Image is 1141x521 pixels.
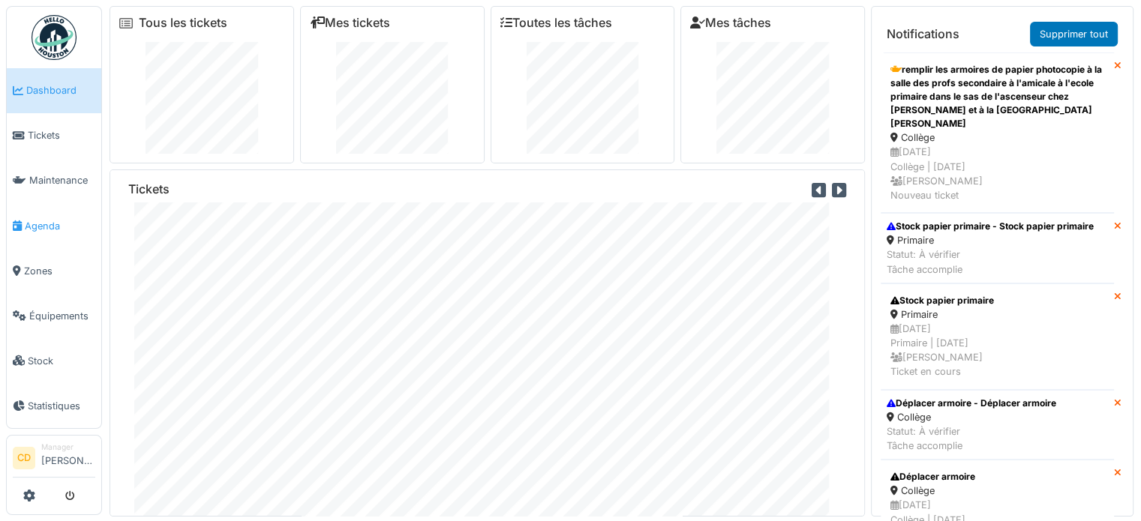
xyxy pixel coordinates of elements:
[890,145,1104,202] div: [DATE] Collège | [DATE] [PERSON_NAME] Nouveau ticket
[139,16,227,30] a: Tous les tickets
[887,220,1094,233] div: Stock papier primaire - Stock papier primaire
[890,322,1104,379] div: [DATE] Primaire | [DATE] [PERSON_NAME] Ticket en cours
[1030,22,1118,46] a: Supprimer tout
[32,15,77,60] img: Badge_color-CXgf-gQk.svg
[500,16,612,30] a: Toutes les tâches
[28,354,95,368] span: Stock
[887,424,1056,453] div: Statut: À vérifier Tâche accomplie
[890,294,1104,307] div: Stock papier primaire
[13,442,95,478] a: CD Manager[PERSON_NAME]
[13,447,35,469] li: CD
[890,484,1104,498] div: Collège
[41,442,95,474] li: [PERSON_NAME]
[881,390,1114,460] a: Déplacer armoire - Déplacer armoire Collège Statut: À vérifierTâche accomplie
[7,113,101,158] a: Tickets
[881,52,1114,213] a: remplir les armoires de papier photocopie à la salle des profs secondaire à l'amicale à l'ecole p...
[881,213,1114,283] a: Stock papier primaire - Stock papier primaire Primaire Statut: À vérifierTâche accomplie
[887,27,959,41] h6: Notifications
[887,233,1094,247] div: Primaire
[41,442,95,453] div: Manager
[7,68,101,113] a: Dashboard
[7,203,101,248] a: Agenda
[890,307,1104,322] div: Primaire
[26,83,95,97] span: Dashboard
[887,410,1056,424] div: Collège
[7,383,101,428] a: Statistiques
[887,247,1094,276] div: Statut: À vérifier Tâche accomplie
[310,16,390,30] a: Mes tickets
[7,293,101,338] a: Équipements
[887,397,1056,410] div: Déplacer armoire - Déplacer armoire
[28,399,95,413] span: Statistiques
[7,248,101,293] a: Zones
[7,158,101,203] a: Maintenance
[29,309,95,323] span: Équipements
[890,470,1104,484] div: Déplacer armoire
[28,128,95,142] span: Tickets
[7,338,101,383] a: Stock
[25,219,95,233] span: Agenda
[881,283,1114,390] a: Stock papier primaire Primaire [DATE]Primaire | [DATE] [PERSON_NAME]Ticket en cours
[24,264,95,278] span: Zones
[128,182,170,196] h6: Tickets
[29,173,95,187] span: Maintenance
[890,63,1104,130] div: remplir les armoires de papier photocopie à la salle des profs secondaire à l'amicale à l'ecole p...
[690,16,771,30] a: Mes tâches
[890,130,1104,145] div: Collège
